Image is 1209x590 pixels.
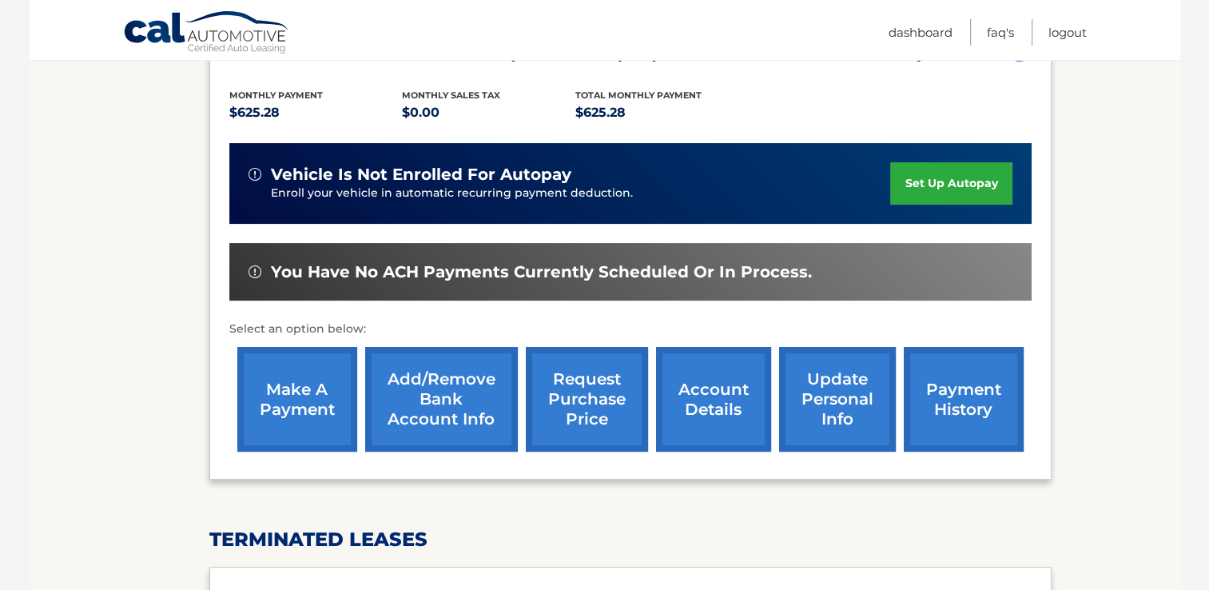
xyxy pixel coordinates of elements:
a: Logout [1048,19,1087,46]
h2: terminated leases [209,528,1052,552]
span: vehicle is not enrolled for autopay [271,165,571,185]
p: $625.28 [229,102,403,124]
a: make a payment [237,347,357,452]
span: You have no ACH payments currently scheduled or in process. [271,262,812,282]
a: set up autopay [890,162,1012,205]
span: Monthly sales Tax [402,90,500,101]
span: Total Monthly Payment [575,90,702,101]
a: Cal Automotive [123,10,291,57]
a: update personal info [779,347,896,452]
span: Monthly Payment [229,90,323,101]
img: alert-white.svg [249,265,261,278]
a: request purchase price [526,347,648,452]
a: payment history [904,347,1024,452]
p: Select an option below: [229,320,1032,339]
a: account details [656,347,771,452]
a: Dashboard [889,19,952,46]
p: Enroll your vehicle in automatic recurring payment deduction. [271,185,891,202]
p: $0.00 [402,102,575,124]
img: alert-white.svg [249,168,261,181]
p: $625.28 [575,102,749,124]
a: FAQ's [987,19,1014,46]
a: Add/Remove bank account info [365,347,518,452]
